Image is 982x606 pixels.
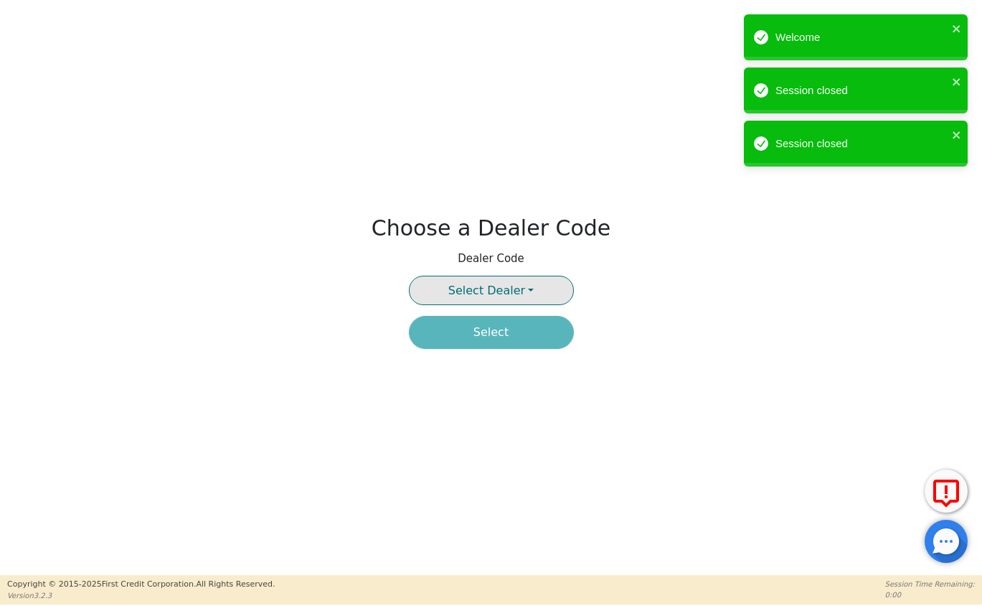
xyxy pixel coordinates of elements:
span: Select Dealer [448,284,525,297]
button: close [952,126,962,143]
div: Session closed [775,83,948,99]
p: 0:00 [885,589,975,600]
button: Select Dealer [409,276,574,305]
h2: Choose a Dealer Code [372,215,611,241]
button: Report Error to FCC [925,470,968,513]
p: Version 3.2.3 [7,590,275,601]
button: close [952,73,962,90]
span: All Rights Reserved. [196,579,275,589]
div: Welcome [775,29,948,46]
p: Session Time Remaining: [885,579,975,589]
h4: Dealer Code [458,252,524,265]
button: close [952,20,962,37]
div: Session closed [775,136,948,152]
p: Copyright © 2015- 2025 First Credit Corporation. [7,579,275,591]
